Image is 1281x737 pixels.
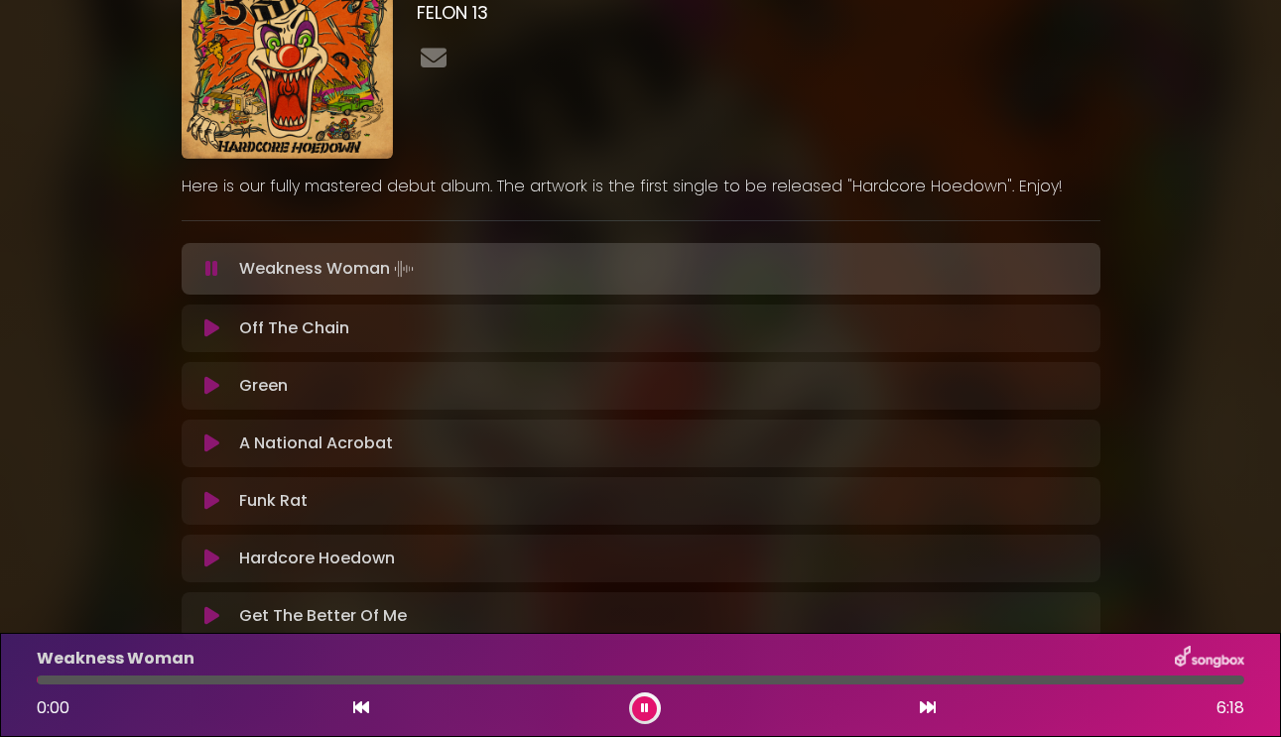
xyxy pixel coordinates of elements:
[390,255,418,283] img: waveform4.gif
[239,316,349,340] p: Off The Chain
[1217,696,1244,720] span: 6:18
[239,255,418,283] p: Weakness Woman
[37,647,194,671] p: Weakness Woman
[182,175,1100,198] p: Here is our fully mastered debut album. The artwork is the first single to be released "Hardcore ...
[417,2,1100,24] h3: FELON 13
[239,374,288,398] p: Green
[239,431,393,455] p: A National Acrobat
[239,604,407,628] p: Get The Better Of Me
[239,547,395,570] p: Hardcore Hoedown
[37,696,69,719] span: 0:00
[239,489,308,513] p: Funk Rat
[1175,646,1244,672] img: songbox-logo-white.png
